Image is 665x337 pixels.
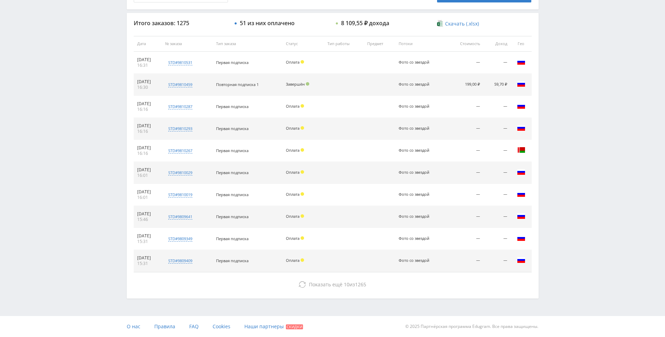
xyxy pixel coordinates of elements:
[168,82,192,87] div: std#9810459
[355,281,366,288] span: 1265
[137,151,158,156] div: 16:16
[154,323,175,330] span: Правила
[517,234,525,242] img: rus.png
[137,79,158,85] div: [DATE]
[216,170,249,175] span: Первая подписка
[213,316,230,337] a: Cookies
[127,323,140,330] span: О нас
[341,20,389,26] div: 8 109,55 ₽ дохода
[286,324,303,329] span: Скидки
[445,21,479,27] span: Скачать (.xlsx)
[483,162,511,184] td: —
[301,170,304,174] span: Холд
[137,101,158,107] div: [DATE]
[446,250,483,272] td: —
[336,316,538,337] div: © 2025 Партнёрская программа Edugram. Все права защищены.
[517,256,525,264] img: rus.png
[446,162,483,184] td: —
[137,167,158,173] div: [DATE]
[483,140,511,162] td: —
[395,36,447,52] th: Потоки
[127,316,140,337] a: О нас
[168,104,192,109] div: std#9810287
[446,228,483,250] td: —
[517,190,525,198] img: rus.png
[446,52,483,74] td: —
[399,148,430,153] div: Фото со звездой
[309,281,342,288] span: Показать ещё
[446,96,483,118] td: —
[399,126,430,131] div: Фото со звездой
[483,52,511,74] td: —
[137,173,158,178] div: 16:01
[483,184,511,206] td: —
[286,81,305,87] span: Завершён
[517,146,525,154] img: blr.png
[189,316,199,337] a: FAQ
[244,316,303,337] a: Наши партнеры Скидки
[301,192,304,196] span: Холд
[517,124,525,132] img: rus.png
[137,261,158,266] div: 15:31
[213,323,230,330] span: Cookies
[446,118,483,140] td: —
[483,96,511,118] td: —
[137,239,158,244] div: 15:31
[301,60,304,64] span: Холд
[364,36,395,52] th: Предмет
[134,20,228,26] div: Итого заказов: 1275
[344,281,349,288] span: 10
[189,323,199,330] span: FAQ
[399,170,430,175] div: Фото со звездой
[216,236,249,241] span: Первая подписка
[134,36,162,52] th: Дата
[483,118,511,140] td: —
[154,316,175,337] a: Правила
[137,145,158,151] div: [DATE]
[216,192,249,197] span: Первая подписка
[511,36,532,52] th: Гео
[282,36,324,52] th: Статус
[137,217,158,222] div: 15:46
[137,57,158,63] div: [DATE]
[286,148,300,153] span: Оплата
[286,170,300,175] span: Оплата
[517,168,525,176] img: rus.png
[301,236,304,240] span: Холд
[286,258,300,263] span: Оплата
[286,59,300,65] span: Оплата
[399,104,430,109] div: Фото со звездой
[399,60,430,65] div: Фото со звездой
[483,36,511,52] th: Доход
[168,192,192,198] div: std#9810019
[168,170,192,175] div: std#9810029
[216,258,249,263] span: Первая подписка
[399,258,430,263] div: Фото со звездой
[446,206,483,228] td: —
[168,60,192,65] div: std#9810531
[216,214,249,219] span: Первая подписка
[137,195,158,200] div: 16:01
[301,148,304,152] span: Холд
[483,228,511,250] td: —
[137,189,158,195] div: [DATE]
[324,36,363,52] th: Тип работы
[134,278,532,292] button: Показать ещё 10из1265
[168,148,192,153] div: std#9810267
[137,211,158,217] div: [DATE]
[301,258,304,262] span: Холд
[216,126,249,131] span: Первая подписка
[168,214,192,220] div: std#9809641
[286,126,300,131] span: Оплата
[168,236,192,242] div: std#9809349
[162,36,213,52] th: № заказа
[446,140,483,162] td: —
[517,212,525,220] img: rus.png
[446,184,483,206] td: —
[137,63,158,68] div: 16:31
[517,58,525,66] img: rus.png
[399,82,430,87] div: Фото со звездой
[213,36,282,52] th: Тип заказа
[517,102,525,110] img: rus.png
[306,82,309,86] span: Подтвержден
